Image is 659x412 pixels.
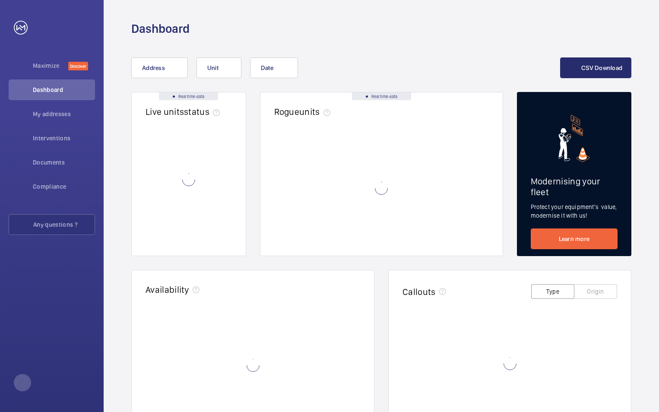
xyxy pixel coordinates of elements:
span: My addresses [33,110,95,118]
p: Protect your equipment's value, modernise it with us! [531,203,618,220]
span: Documents [33,158,95,167]
span: Any questions ? [33,220,95,229]
h2: Modernising your fleet [531,176,618,197]
h1: Dashboard [131,21,190,37]
span: status [184,106,223,117]
button: Date [250,57,298,78]
span: Dashboard [33,86,95,94]
button: Unit [196,57,241,78]
button: Type [531,284,574,299]
span: units [299,106,334,117]
span: Date [261,64,273,71]
h2: Availability [146,284,189,295]
span: Compliance [33,182,95,191]
button: Address [131,57,188,78]
a: Learn more [531,228,618,249]
span: Discover [68,62,88,70]
div: Real time data [159,92,218,100]
span: Address [142,64,165,71]
h2: Rogue [274,106,334,117]
div: Real time data [352,92,411,100]
h2: Live units [146,106,223,117]
span: CSV Download [581,64,622,71]
button: Origin [574,284,617,299]
h2: Callouts [402,286,436,297]
span: Interventions [33,134,95,143]
button: CSV Download [560,57,631,78]
img: marketing-card.svg [558,115,590,162]
span: Maximize [33,61,68,70]
span: Unit [207,64,219,71]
